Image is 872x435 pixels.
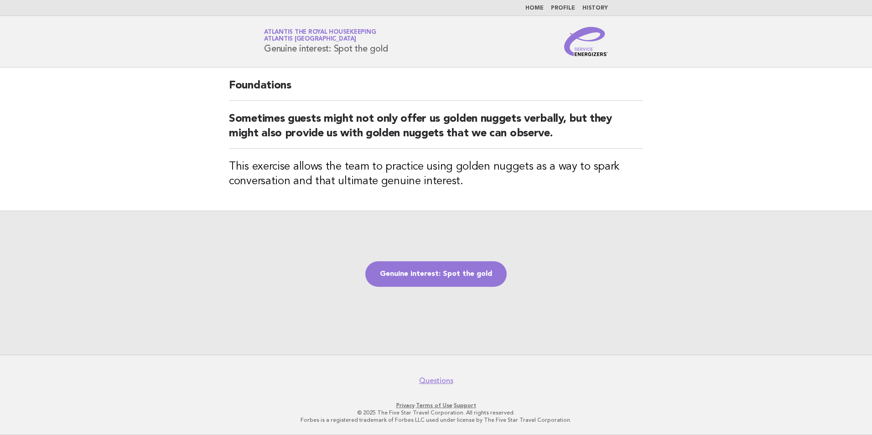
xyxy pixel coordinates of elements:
h2: Foundations [229,78,643,101]
p: Forbes is a registered trademark of Forbes LLC used under license by The Five Star Travel Corpora... [157,416,715,424]
h3: This exercise allows the team to practice using golden nuggets as a way to spark conversation and... [229,160,643,189]
p: © 2025 The Five Star Travel Corporation. All rights reserved. [157,409,715,416]
a: Atlantis the Royal HousekeepingAtlantis [GEOGRAPHIC_DATA] [264,29,376,42]
a: Terms of Use [416,402,452,409]
img: Service Energizers [564,27,608,56]
span: Atlantis [GEOGRAPHIC_DATA] [264,36,356,42]
a: Home [525,5,544,11]
h2: Sometimes guests might not only offer us golden nuggets verbally, but they might also provide us ... [229,112,643,149]
a: History [582,5,608,11]
a: Questions [419,376,453,385]
h1: Genuine interest: Spot the gold [264,30,388,53]
a: Profile [551,5,575,11]
a: Support [454,402,476,409]
p: · · [157,402,715,409]
a: Genuine interest: Spot the gold [365,261,507,287]
a: Privacy [396,402,415,409]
